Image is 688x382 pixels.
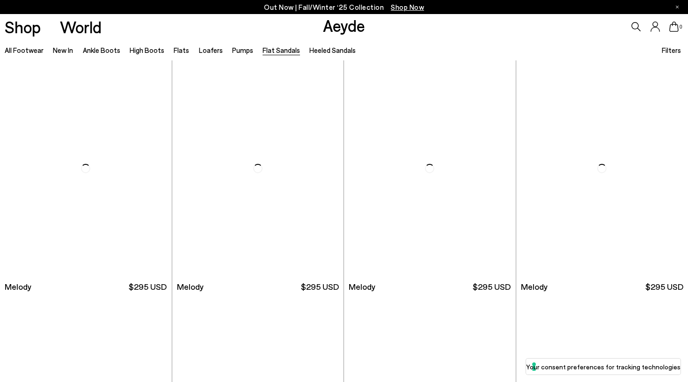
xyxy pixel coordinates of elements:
span: Melody [521,281,548,293]
a: Melody $295 USD [172,276,344,297]
button: Your consent preferences for tracking technologies [526,359,681,375]
a: New In [53,46,73,54]
span: $295 USD [473,281,511,293]
a: All Footwear [5,46,44,54]
a: Aeyde [323,15,365,35]
span: Melody [5,281,31,293]
label: Your consent preferences for tracking technologies [526,362,681,372]
a: Heeled Sandals [309,46,356,54]
a: Shop [5,19,41,35]
p: Out Now | Fall/Winter ‘25 Collection [264,1,424,13]
a: High Boots [130,46,164,54]
span: 0 [679,24,683,29]
span: $295 USD [301,281,339,293]
span: $295 USD [129,281,167,293]
a: Ankle Boots [83,46,120,54]
a: Flats [174,46,189,54]
span: Melody [177,281,204,293]
a: Loafers [199,46,223,54]
a: Melody $295 USD [344,276,516,297]
a: Flat Sandals [263,46,300,54]
span: Melody [349,281,375,293]
span: Filters [662,46,681,54]
a: World [60,19,102,35]
img: Melody Leather Thong Sandal [172,60,344,276]
span: Navigate to /collections/new-in [391,3,424,11]
img: Melody Leather Thong Sandal [344,60,516,276]
a: 0 [669,22,679,32]
a: Pumps [232,46,253,54]
span: $295 USD [645,281,683,293]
